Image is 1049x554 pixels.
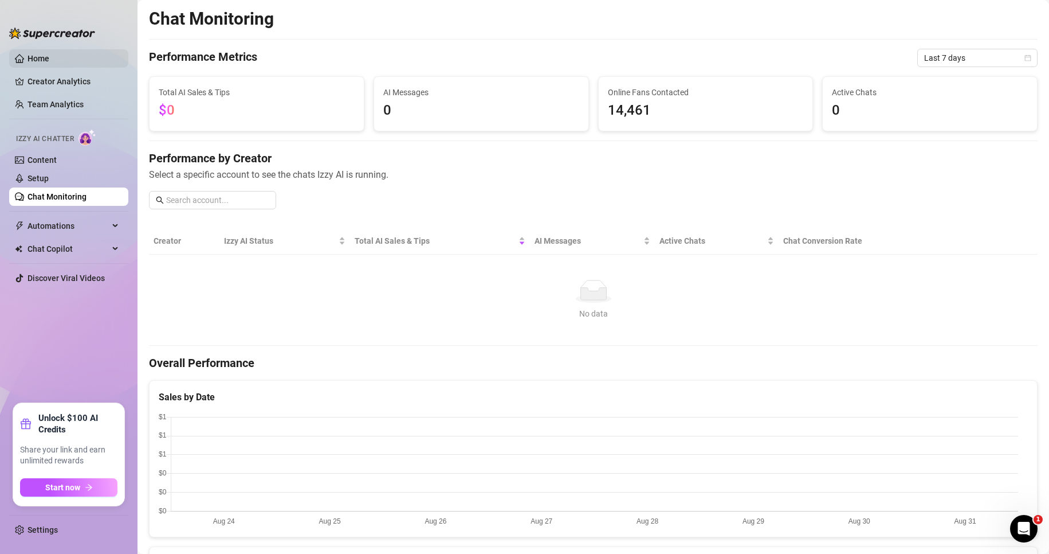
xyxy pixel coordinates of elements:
[27,217,109,235] span: Automations
[355,235,516,247] span: Total AI Sales & Tips
[149,167,1038,182] span: Select a specific account to see the chats Izzy AI is running.
[149,228,219,255] th: Creator
[27,155,57,165] a: Content
[779,228,949,255] th: Chat Conversion Rate
[38,412,117,435] strong: Unlock $100 AI Credits
[350,228,530,255] th: Total AI Sales & Tips
[156,196,164,204] span: search
[27,274,105,283] a: Discover Viral Videos
[149,49,257,67] h4: Performance Metrics
[608,86,804,99] span: Online Fans Contacted
[383,100,579,122] span: 0
[832,100,1028,122] span: 0
[85,483,93,491] span: arrow-right
[1024,54,1031,61] span: calendar
[27,174,49,183] a: Setup
[149,355,1038,371] h4: Overall Performance
[27,100,84,109] a: Team Analytics
[15,221,24,231] span: thunderbolt
[608,100,804,122] span: 14,461
[20,418,32,430] span: gift
[219,228,350,255] th: Izzy AI Status
[15,245,22,253] img: Chat Copilot
[159,390,1028,404] div: Sales by Date
[530,228,655,255] th: AI Messages
[16,134,74,145] span: Izzy AI Chatter
[45,483,80,492] span: Start now
[9,28,95,39] img: logo-BBDzfeDw.svg
[78,129,96,146] img: AI Chatter
[149,150,1038,166] h4: Performance by Creator
[1034,515,1043,524] span: 1
[224,235,336,247] span: Izzy AI Status
[535,235,641,247] span: AI Messages
[924,49,1031,67] span: Last 7 days
[1010,515,1038,543] iframe: Intercom live chat
[27,54,49,63] a: Home
[655,228,779,255] th: Active Chats
[159,102,175,118] span: $0
[158,307,1028,320] div: No data
[159,86,355,99] span: Total AI Sales & Tips
[166,194,269,206] input: Search account...
[383,86,579,99] span: AI Messages
[27,72,119,91] a: Creator Analytics
[27,192,87,201] a: Chat Monitoring
[27,525,58,535] a: Settings
[659,235,765,247] span: Active Chats
[832,86,1028,99] span: Active Chats
[149,8,274,30] h2: Chat Monitoring
[27,240,109,258] span: Chat Copilot
[20,444,117,467] span: Share your link and earn unlimited rewards
[20,478,117,497] button: Start nowarrow-right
